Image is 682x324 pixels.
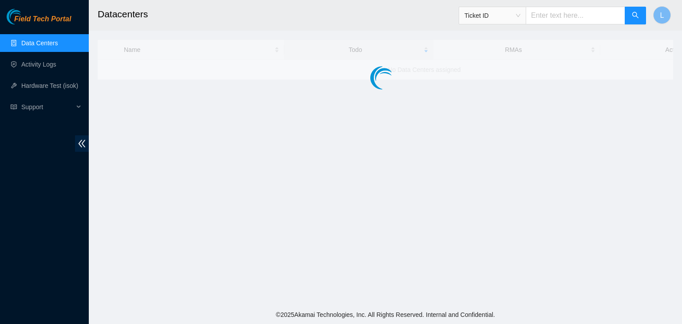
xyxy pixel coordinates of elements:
[653,6,671,24] button: L
[464,9,520,22] span: Ticket ID
[7,16,71,28] a: Akamai TechnologiesField Tech Portal
[75,135,89,152] span: double-left
[14,15,71,24] span: Field Tech Portal
[7,9,45,24] img: Akamai Technologies
[660,10,664,21] span: L
[11,104,17,110] span: read
[21,61,56,68] a: Activity Logs
[21,40,58,47] a: Data Centers
[632,12,639,20] span: search
[21,82,78,89] a: Hardware Test (isok)
[89,305,682,324] footer: © 2025 Akamai Technologies, Inc. All Rights Reserved. Internal and Confidential.
[526,7,625,24] input: Enter text here...
[21,98,74,116] span: Support
[625,7,646,24] button: search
